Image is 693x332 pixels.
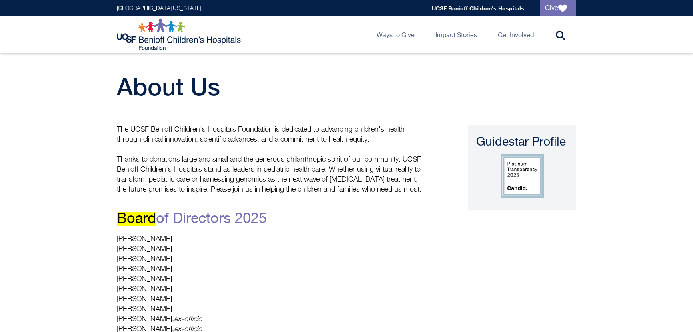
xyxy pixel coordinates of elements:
[501,154,544,198] img: Guidestar Profile logo
[117,212,267,226] a: Boardof Directors 2025
[117,18,243,51] img: Logo for UCSF Benioff Children's Hospitals Foundation
[117,125,425,145] p: The UCSF Benioff Children's Hospitals Foundation is dedicated to advancing children's health thro...
[476,134,568,150] div: Guidestar Profile
[370,16,421,53] a: Ways to Give
[117,212,156,226] mark: Board
[540,0,576,16] a: Give
[174,316,202,323] em: ex-officio
[491,16,540,53] a: Get Involved
[117,6,201,11] a: [GEOGRAPHIC_DATA][US_STATE]
[117,155,425,195] p: Thanks to donations large and small and the generous philanthropic spirit of our community, UCSF ...
[429,16,483,53] a: Impact Stories
[117,73,220,101] span: About Us
[432,5,524,12] a: UCSF Benioff Children's Hospitals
